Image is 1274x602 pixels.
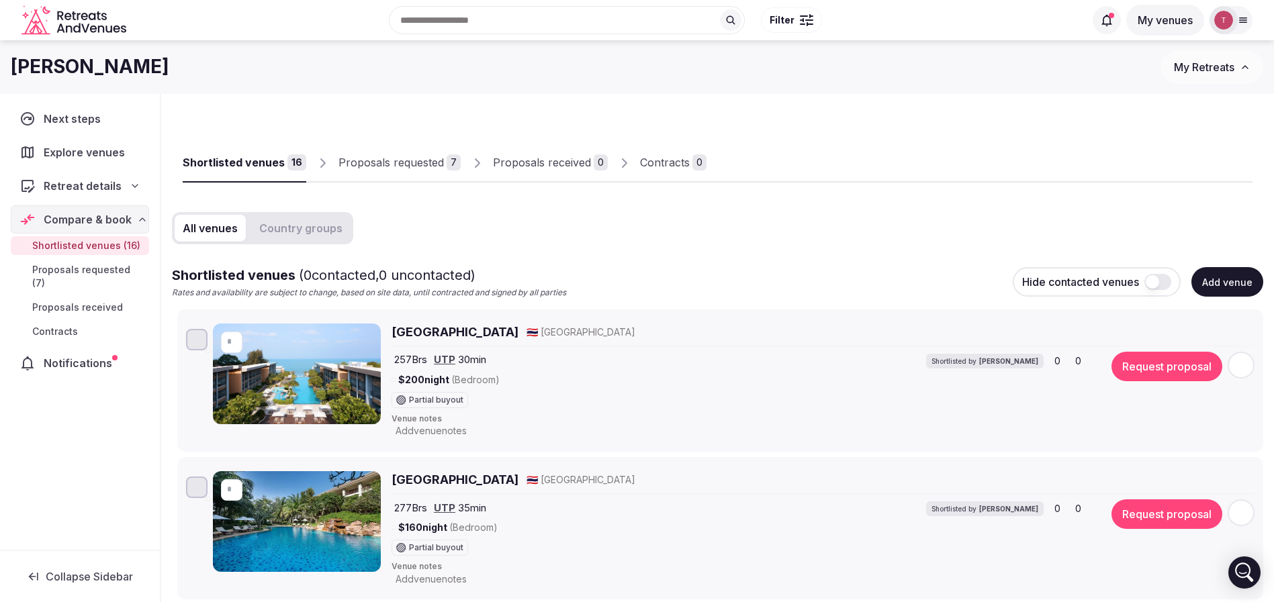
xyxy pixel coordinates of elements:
span: 0 [1054,354,1060,368]
span: 0 [1054,502,1060,515]
span: 🇹🇭 [527,326,538,338]
span: [GEOGRAPHIC_DATA] [541,473,635,487]
button: Request proposal [1111,352,1222,381]
span: 0 [1075,502,1081,515]
span: Notifications [44,355,118,371]
button: 0 [1070,352,1085,370]
span: Add venue notes [396,572,467,586]
button: 🇹🇭 [527,473,538,487]
div: 0 [594,154,608,170]
span: 🇹🇭 [527,474,538,485]
img: Renaissance Pattaya Resort & Spa [213,323,381,424]
button: Collapse Sidebar [11,562,149,591]
span: (Bedroom) [451,374,500,385]
a: My venues [1126,13,1204,27]
button: My Retreats [1161,50,1263,84]
p: Rates and availability are subject to change, based on site data, until contracted and signed by ... [172,287,566,299]
span: 277 Brs [394,501,427,515]
span: 35 min [458,501,486,515]
a: Contracts [11,322,149,341]
span: Shortlisted venues (16) [32,239,140,252]
span: [PERSON_NAME] [979,504,1038,513]
a: [GEOGRAPHIC_DATA] [392,323,518,340]
a: Visit the homepage [21,5,129,36]
span: Partial buyout [409,396,463,404]
img: Ravindra Beach Resort & Spa [213,471,381,572]
span: (Bedroom) [449,521,498,533]
div: 0 [692,154,707,170]
a: UTP [434,353,455,366]
span: Collapse Sidebar [46,570,133,583]
a: Proposals requested7 [338,144,461,183]
span: Proposals requested (7) [32,263,144,290]
span: $200 night [398,373,500,387]
a: Shortlisted venues16 [183,144,306,183]
span: Venue notes [392,413,1255,425]
button: 0 [1049,499,1064,518]
button: 0 [1070,499,1085,518]
span: [PERSON_NAME] [979,356,1038,366]
div: Proposals received [493,154,591,170]
a: Proposals received [11,298,149,317]
h1: [PERSON_NAME] [11,54,169,80]
span: Next steps [44,111,106,127]
div: Contracts [640,154,690,170]
button: 0 [1049,352,1064,370]
span: Hide contacted venues [1022,275,1139,289]
div: Open Intercom Messenger [1228,556,1261,589]
a: Proposals received0 [493,144,608,183]
div: Proposals requested [338,154,444,170]
span: 30 min [458,352,486,366]
a: Contracts0 [640,144,707,183]
span: ( 0 contacted, 0 uncontacted) [299,267,475,283]
a: Notifications [11,349,149,377]
button: Filter [761,7,822,33]
span: Proposals received [32,301,123,314]
span: 257 Brs [394,352,427,366]
a: UTP [434,501,455,514]
span: Explore venues [44,144,130,160]
div: 16 [287,154,306,170]
span: Contracts [32,325,78,338]
button: Add venue [1191,267,1263,297]
span: Venue notes [392,561,1255,572]
span: [GEOGRAPHIC_DATA] [541,325,635,339]
a: Next steps [11,105,149,133]
div: Shortlisted by [926,501,1044,516]
svg: Retreats and Venues company logo [21,5,129,36]
a: Explore venues [11,138,149,166]
button: Country groups [251,215,351,242]
button: My venues [1126,5,1204,36]
span: My Retreats [1174,60,1234,74]
span: 0 [1075,354,1081,368]
div: Shortlisted venues [183,154,285,170]
span: Retreat details [44,178,122,194]
div: Shortlisted by [926,354,1044,368]
span: Filter [770,13,794,27]
span: Partial buyout [409,544,463,552]
img: Thiago Martins [1214,11,1233,30]
a: Proposals requested (7) [11,260,149,293]
span: Add venue notes [396,424,467,438]
div: 7 [447,154,461,170]
span: Compare & book [44,211,132,228]
a: Shortlisted venues (16) [11,236,149,255]
button: 🇹🇭 [527,325,538,339]
span: Shortlisted venues [172,267,475,283]
button: Request proposal [1111,499,1222,529]
span: $160 night [398,521,498,534]
button: All venues [175,215,246,242]
a: [GEOGRAPHIC_DATA] [392,471,518,488]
